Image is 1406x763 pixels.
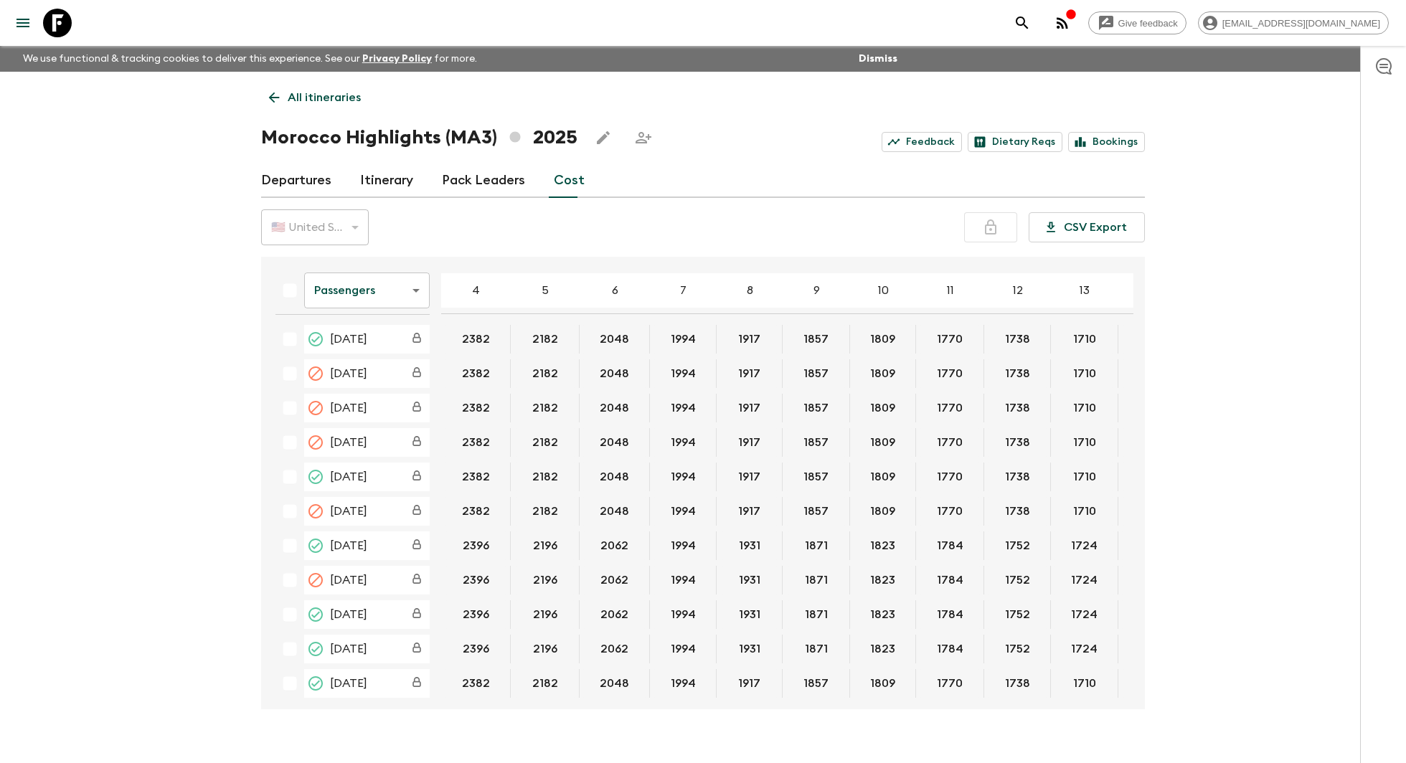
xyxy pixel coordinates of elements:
button: 1917 [721,497,778,526]
div: 16 Feb 2025; 12 [984,463,1051,491]
span: Share this itinerary [629,123,658,152]
button: 1770 [920,428,980,457]
svg: Cancelled [307,399,324,417]
div: 16 Feb 2025; 14 [1118,463,1186,491]
button: 1752 [988,635,1047,663]
svg: Completed [307,606,324,623]
div: 25 Jan 2025; 12 [984,394,1051,422]
div: 06 Apr 2025; 10 [850,600,916,629]
div: Costs are fixed. The departure date (16 Mar 2025) has passed [404,533,430,559]
h1: Morocco Highlights (MA3) 2025 [261,123,577,152]
div: 22 Feb 2025; 6 [580,497,650,526]
div: 16 Mar 2025; 12 [984,531,1051,560]
div: 04 May 2025; 6 [580,669,650,698]
div: 16 Mar 2025; 5 [511,531,580,560]
div: Costs are fixed. The departure date (12 Jan 2025) has passed [404,326,430,352]
div: 25 Jan 2025; 6 [580,394,650,422]
button: 1690 [1123,394,1181,422]
div: 25 Jan 2025; 9 [783,394,850,422]
a: Departures [261,163,331,198]
svg: Completed [307,537,324,554]
div: 18 Jan 2025; 11 [916,359,984,388]
button: 1823 [853,531,912,560]
div: 18 Jan 2025; 13 [1051,359,1118,388]
button: 1931 [722,600,778,629]
div: 20 Apr 2025; 13 [1051,635,1118,663]
button: 1857 [786,394,846,422]
div: 29 Mar 2025; 9 [783,566,850,594]
div: 20 Apr 2025; 11 [916,635,984,663]
button: Dismiss [855,49,901,69]
button: 1710 [1056,463,1113,491]
div: 18 Jan 2025; 4 [441,359,511,388]
button: 2048 [582,497,646,526]
div: 16 Feb 2025; 5 [511,463,580,491]
div: 18 Jan 2025; 8 [717,359,783,388]
p: 5 [542,282,549,299]
div: 16 Feb 2025; 11 [916,463,984,491]
button: 1809 [853,428,912,457]
div: 25 Jan 2025; 5 [511,394,580,422]
p: 9 [813,282,820,299]
a: Privacy Policy [362,54,432,64]
div: 25 Jan 2025; 10 [850,394,916,422]
div: 16 Feb 2025; 8 [717,463,783,491]
button: 1784 [920,531,981,560]
div: 12 Jan 2025; 5 [511,325,580,354]
button: 1770 [920,497,980,526]
button: 1994 [654,600,713,629]
div: Costs are fixed. The departure date (01 Feb 2025) has passed [404,430,430,455]
button: 1738 [988,463,1047,491]
button: 1738 [988,428,1047,457]
div: 16 Feb 2025; 9 [783,463,850,491]
div: 16 Mar 2025; 11 [916,531,984,560]
p: All itineraries [288,89,361,106]
button: 1738 [988,394,1047,422]
button: 1710 [1056,359,1113,388]
div: Costs are fixed. The departure date (20 Apr 2025) has passed [404,636,430,662]
p: We use functional & tracking cookies to deliver this experience. See our for more. [17,46,483,72]
div: 06 Apr 2025; 8 [717,600,783,629]
div: 01 Feb 2025; 7 [650,428,717,457]
div: 29 Mar 2025; 5 [511,566,580,594]
button: 1724 [1054,635,1115,663]
div: 16 Feb 2025; 4 [441,463,511,491]
div: 20 Apr 2025; 10 [850,635,916,663]
div: 16 Mar 2025; 8 [717,531,783,560]
button: search adventures [1008,9,1037,37]
span: [DATE] [330,331,367,348]
button: 2048 [582,325,646,354]
button: 1710 [1056,428,1113,457]
div: 🇺🇸 United States Dollar (USD) [261,207,369,247]
button: 1724 [1054,566,1115,594]
svg: Completed [307,468,324,485]
button: 1809 [853,359,912,388]
div: 22 Feb 2025; 7 [650,497,717,526]
button: 1871 [788,635,845,663]
svg: Completed [307,675,324,692]
button: 2382 [445,359,507,388]
button: 1690 [1123,669,1181,698]
button: 1770 [920,463,980,491]
svg: Completed [307,640,324,658]
div: 22 Feb 2025; 13 [1051,497,1118,526]
button: 2196 [516,566,575,594]
span: [DATE] [330,365,367,382]
button: 1704 [1121,635,1182,663]
div: 22 Feb 2025; 9 [783,497,850,526]
button: 2048 [582,428,646,457]
button: 2182 [515,669,575,698]
div: Costs are fixed. The departure date (22 Feb 2025) has passed [404,498,430,524]
div: 20 Apr 2025; 9 [783,635,850,663]
span: [DATE] [330,468,367,485]
a: Feedback [882,132,962,152]
span: [DATE] [330,572,367,589]
button: 1710 [1056,669,1113,698]
button: 2182 [515,359,575,388]
div: 25 Jan 2025; 4 [441,394,511,422]
div: 20 Apr 2025; 8 [717,635,783,663]
button: 1994 [654,325,713,354]
a: Dietary Reqs [968,132,1062,152]
div: 06 Apr 2025; 9 [783,600,850,629]
div: 25 Jan 2025; 7 [650,394,717,422]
